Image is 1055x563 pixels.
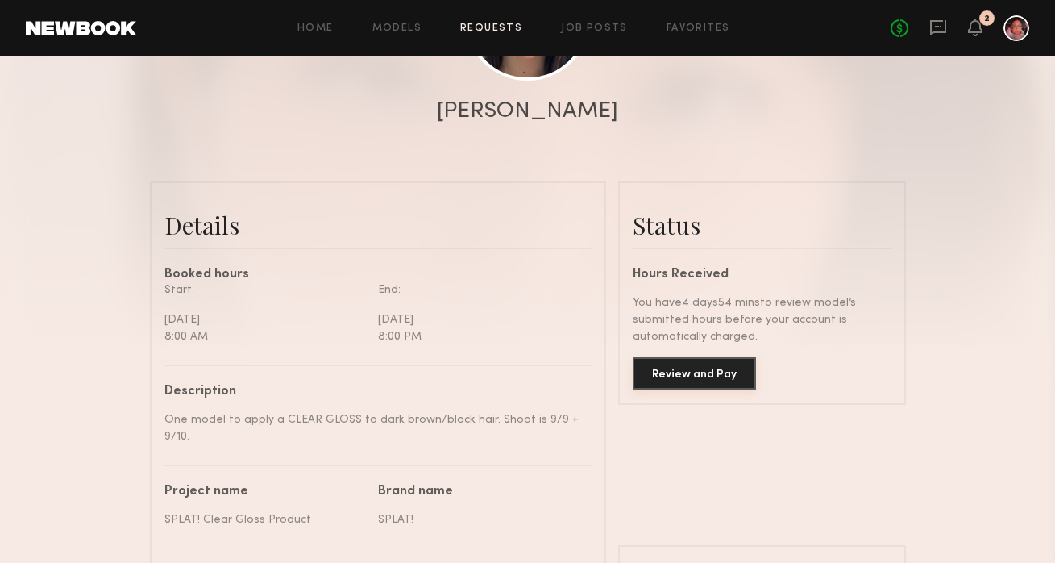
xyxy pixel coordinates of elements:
div: Description [164,386,579,398]
div: [DATE] [378,311,579,328]
div: Start: [164,281,366,298]
a: Models [372,23,422,34]
a: Home [297,23,334,34]
div: Project name [164,486,366,498]
div: Hours Received [633,269,891,281]
div: [PERSON_NAME] [437,100,618,123]
div: SPLAT! Clear Gloss Product [164,511,366,528]
div: SPLAT! [378,511,579,528]
div: 2 [984,15,990,23]
a: Requests [460,23,522,34]
div: [DATE] [164,311,366,328]
div: 8:00 PM [378,328,579,345]
div: One model to apply a CLEAR GLOSS to dark brown/black hair. Shoot is 9/9 + 9/10. [164,411,579,445]
div: End: [378,281,579,298]
a: Job Posts [561,23,628,34]
div: Brand name [378,486,579,498]
a: Favorites [667,23,730,34]
div: You have 4 days 54 mins to review model’s submitted hours before your account is automatically ch... [633,294,891,345]
div: Booked hours [164,269,592,281]
div: Details [164,209,592,241]
div: 8:00 AM [164,328,366,345]
div: Status [633,209,891,241]
button: Review and Pay [633,357,756,390]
